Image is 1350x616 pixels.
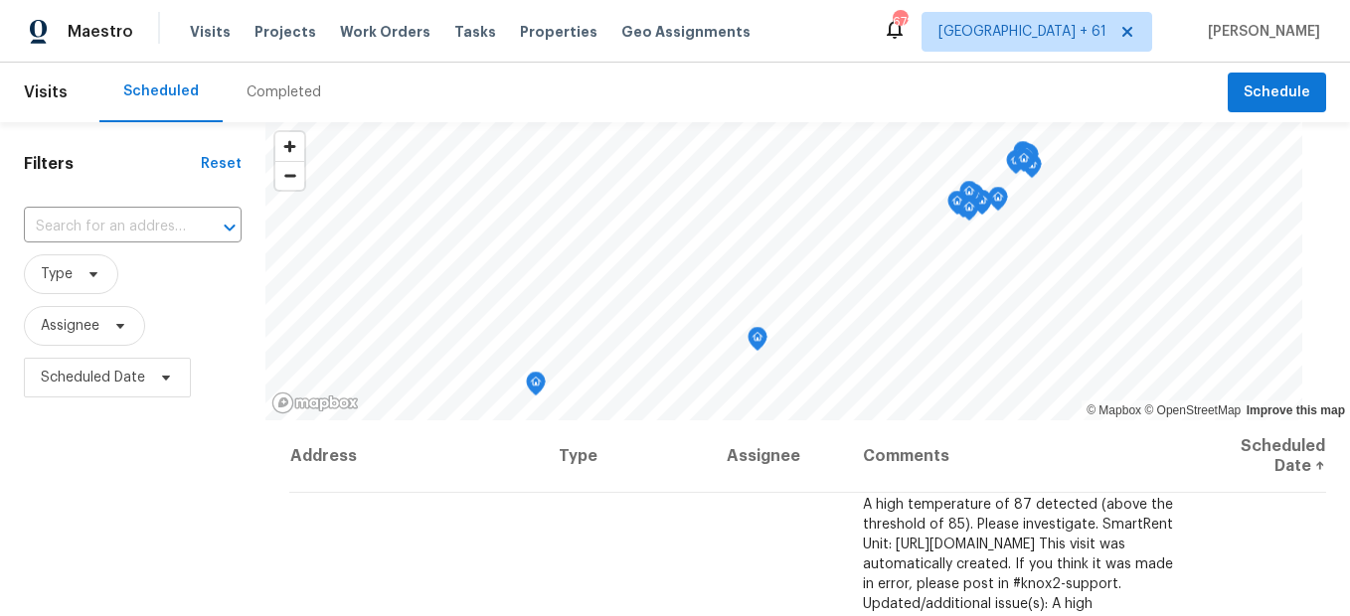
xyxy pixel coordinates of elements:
[271,391,359,414] a: Mapbox homepage
[893,12,907,32] div: 672
[748,327,767,358] div: Map marker
[947,191,967,222] div: Map marker
[247,82,321,102] div: Completed
[41,316,99,336] span: Assignee
[41,368,145,387] span: Scheduled Date
[1244,80,1310,105] span: Schedule
[24,212,186,242] input: Search for an address...
[543,420,711,493] th: Type
[938,22,1106,42] span: [GEOGRAPHIC_DATA] + 61
[1013,141,1033,172] div: Map marker
[254,22,316,42] span: Projects
[24,71,68,114] span: Visits
[275,161,304,190] button: Zoom out
[1228,73,1326,113] button: Schedule
[1014,148,1034,179] div: Map marker
[520,22,597,42] span: Properties
[123,81,199,101] div: Scheduled
[1200,22,1320,42] span: [PERSON_NAME]
[1144,403,1241,417] a: OpenStreetMap
[1006,150,1026,181] div: Map marker
[340,22,430,42] span: Work Orders
[190,22,231,42] span: Visits
[959,197,979,228] div: Map marker
[1195,420,1326,493] th: Scheduled Date ↑
[275,162,304,190] span: Zoom out
[265,122,1302,420] canvas: Map
[959,181,979,212] div: Map marker
[1087,403,1141,417] a: Mapbox
[988,187,1008,218] div: Map marker
[526,372,546,402] div: Map marker
[216,214,244,241] button: Open
[1017,143,1037,174] div: Map marker
[201,154,242,174] div: Reset
[711,420,847,493] th: Assignee
[24,154,201,174] h1: Filters
[275,132,304,161] button: Zoom in
[289,420,543,493] th: Address
[621,22,751,42] span: Geo Assignments
[847,420,1195,493] th: Comments
[68,22,133,42] span: Maestro
[41,264,73,284] span: Type
[1247,403,1345,417] a: Improve this map
[454,25,496,39] span: Tasks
